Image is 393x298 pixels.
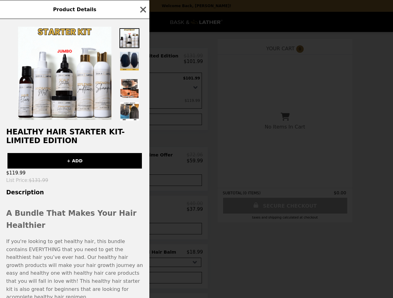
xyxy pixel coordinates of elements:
img: Thumbnail 2 [119,51,139,71]
img: Thumbnail 5 [119,102,139,121]
img: Default Title [18,27,111,120]
span: $131.99 [29,178,48,183]
button: + ADD [7,153,142,169]
h2: A Bundle That Makes Your Hair Healthier [6,207,143,231]
img: Thumbnail 4 [119,79,139,98]
span: Product Details [53,7,96,12]
img: Thumbnail 3 [119,74,139,75]
img: Thumbnail 1 [119,28,139,48]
